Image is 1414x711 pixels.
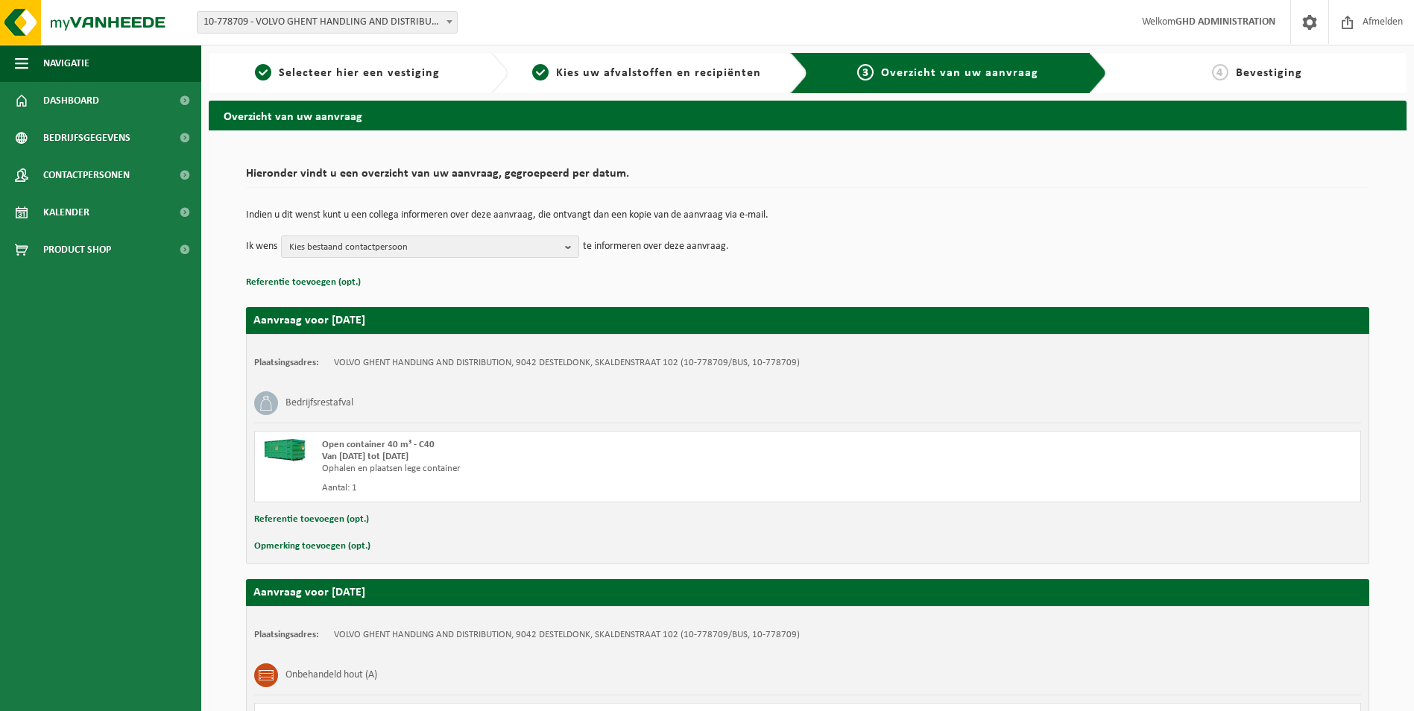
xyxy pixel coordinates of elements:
td: VOLVO GHENT HANDLING AND DISTRIBUTION, 9042 DESTELDONK, SKALDENSTRAAT 102 (10-778709/BUS, 10-778709) [334,629,800,641]
button: Kies bestaand contactpersoon [281,236,579,258]
span: Overzicht van uw aanvraag [881,67,1038,79]
div: Aantal: 1 [322,482,868,494]
img: HK-XC-40-GN-00.png [262,439,307,461]
span: Navigatie [43,45,89,82]
span: Kies bestaand contactpersoon [289,236,559,259]
p: Ik wens [246,236,277,258]
strong: Aanvraag voor [DATE] [253,587,365,598]
span: Bedrijfsgegevens [43,119,130,157]
span: Contactpersonen [43,157,130,194]
h3: Bedrijfsrestafval [285,391,353,415]
span: Dashboard [43,82,99,119]
a: 2Kies uw afvalstoffen en recipiënten [516,64,778,82]
span: 10-778709 - VOLVO GHENT HANDLING AND DISTRIBUTION - DESTELDONK [197,11,458,34]
strong: Van [DATE] tot [DATE] [322,452,408,461]
h2: Overzicht van uw aanvraag [209,101,1407,130]
span: 4 [1212,64,1228,80]
strong: GHD ADMINISTRATION [1175,16,1275,28]
span: 1 [255,64,271,80]
p: Indien u dit wenst kunt u een collega informeren over deze aanvraag, die ontvangt dan een kopie v... [246,210,1369,221]
a: 1Selecteer hier een vestiging [216,64,479,82]
span: Product Shop [43,231,111,268]
span: Kies uw afvalstoffen en recipiënten [556,67,761,79]
strong: Plaatsingsadres: [254,358,319,367]
button: Referentie toevoegen (opt.) [246,273,361,292]
h3: Onbehandeld hout (A) [285,663,377,687]
div: Ophalen en plaatsen lege container [322,463,868,475]
button: Referentie toevoegen (opt.) [254,510,369,529]
strong: Aanvraag voor [DATE] [253,315,365,326]
button: Opmerking toevoegen (opt.) [254,537,370,556]
span: Bevestiging [1236,67,1302,79]
td: VOLVO GHENT HANDLING AND DISTRIBUTION, 9042 DESTELDONK, SKALDENSTRAAT 102 (10-778709/BUS, 10-778709) [334,357,800,369]
p: te informeren over deze aanvraag. [583,236,729,258]
h2: Hieronder vindt u een overzicht van uw aanvraag, gegroepeerd per datum. [246,168,1369,188]
span: 10-778709 - VOLVO GHENT HANDLING AND DISTRIBUTION - DESTELDONK [198,12,457,33]
span: 2 [532,64,549,80]
span: 3 [857,64,874,80]
strong: Plaatsingsadres: [254,630,319,639]
span: Selecteer hier een vestiging [279,67,440,79]
span: Open container 40 m³ - C40 [322,440,435,449]
span: Kalender [43,194,89,231]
